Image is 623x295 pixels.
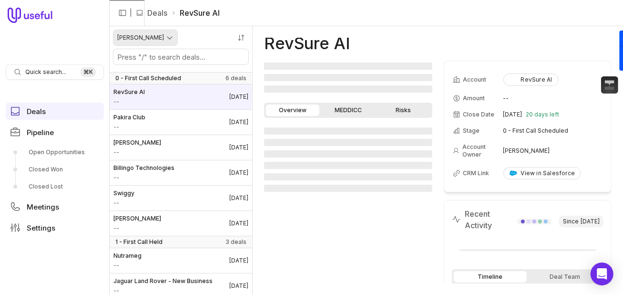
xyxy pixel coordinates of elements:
[463,111,495,118] span: Close Date
[264,185,432,192] span: ‌
[229,144,248,151] time: Deal Close Date
[377,105,430,116] a: Risks
[113,190,134,197] span: Swiggy
[113,114,145,121] span: Pakira Club
[264,38,350,49] h1: RevSure AI
[147,7,167,19] a: Deals
[6,103,104,120] a: Deals
[110,160,252,185] a: Billingo Technologies--[DATE]
[264,127,432,135] span: ‌
[229,282,248,290] time: Deal Close Date
[264,85,432,93] span: ‌
[113,252,142,260] span: Nutrameg
[229,194,248,202] time: Deal Close Date
[264,173,432,180] span: ‌
[264,150,432,158] span: ‌
[503,123,603,138] td: 0 - First Call Scheduled
[113,215,161,222] span: [PERSON_NAME]
[229,169,248,177] time: Deal Close Date
[462,143,502,158] span: Account Owner
[27,203,59,211] span: Meetings
[27,108,46,115] span: Deals
[6,145,104,160] a: Open Opportunities
[225,238,246,246] span: 3 deals
[110,84,252,109] a: RevSure AI--[DATE]
[110,135,252,160] a: [PERSON_NAME]--[DATE]
[113,148,161,156] span: Amount
[591,263,613,285] div: Open Intercom Messenger
[113,277,213,285] span: Jaguar Land Rover - New Business
[6,145,104,194] div: Pipeline submenu
[171,7,220,19] li: RevSure AI
[463,169,490,177] span: CRM Link
[234,31,248,45] button: Sort by
[510,169,575,177] div: View in Salesforce
[110,186,252,211] a: Swiggy--[DATE]
[229,220,248,227] time: Deal Close Date
[113,262,142,269] span: Amount
[113,49,248,64] input: Search deals by name
[264,139,432,146] span: ‌
[6,198,104,215] a: Meetings
[115,74,181,82] span: 0 - First Call Scheduled
[115,238,163,246] span: 1 - First Call Held
[559,216,603,227] span: Since
[81,67,96,77] kbd: ⌘ K
[113,123,145,131] span: Amount
[503,74,559,86] button: RevSure AI
[113,199,134,207] span: Amount
[503,91,603,106] td: --
[229,257,248,264] time: Deal Close Date
[130,7,132,19] span: |
[6,179,104,194] a: Closed Lost
[25,68,66,76] span: Quick search...
[6,124,104,141] a: Pipeline
[113,98,145,105] span: Amount
[229,93,248,101] time: Deal Close Date
[452,208,518,231] h2: Recent Activity
[264,74,432,81] span: ‌
[266,105,319,116] a: Overview
[115,6,130,20] button: Collapse sidebar
[27,224,55,232] span: Settings
[113,287,213,295] span: Amount
[463,95,485,102] span: Amount
[454,271,527,283] div: Timeline
[27,129,54,136] span: Pipeline
[503,111,522,118] time: [DATE]
[110,26,253,295] nav: Deals
[321,105,375,116] a: MEDDICC
[113,88,145,96] span: RevSure AI
[229,118,248,126] time: Deal Close Date
[581,218,600,225] time: [DATE]
[113,139,161,147] span: [PERSON_NAME]
[529,271,602,283] div: Deal Team
[264,162,432,169] span: ‌
[6,162,104,177] a: Closed Won
[225,74,246,82] span: 6 deals
[463,76,487,84] span: Account
[6,219,104,236] a: Settings
[526,111,560,118] span: 20 days left
[264,63,432,70] span: ‌
[110,211,252,236] a: [PERSON_NAME]--[DATE]
[503,139,603,162] td: [PERSON_NAME]
[113,224,161,232] span: Amount
[110,248,252,273] a: Nutrameg--[DATE]
[503,167,582,179] a: View in Salesforce
[113,164,174,172] span: Billingo Technologies
[510,76,552,84] div: RevSure AI
[110,110,252,135] a: Pakira Club--[DATE]
[113,174,174,181] span: Amount
[463,127,480,135] span: Stage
